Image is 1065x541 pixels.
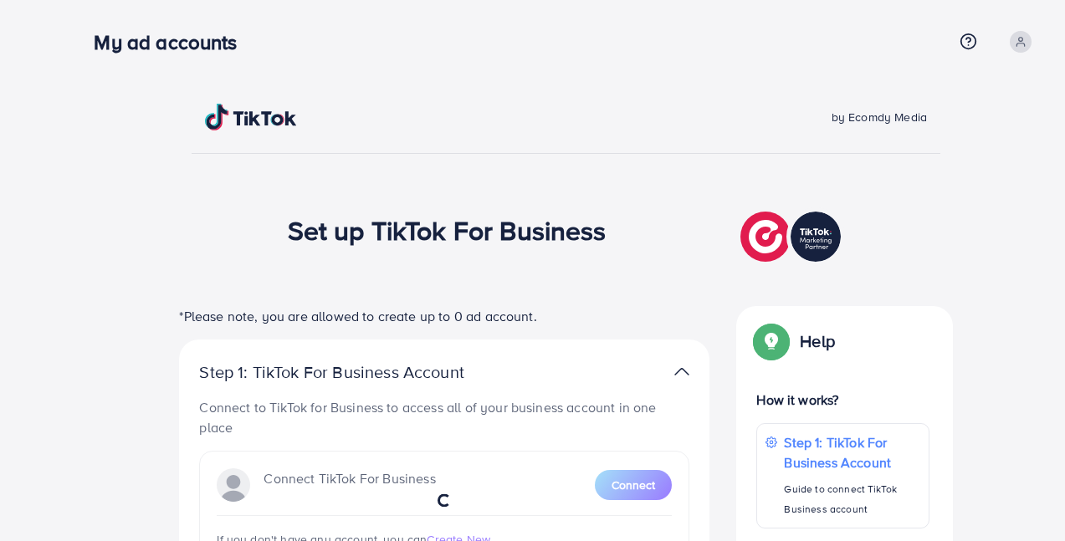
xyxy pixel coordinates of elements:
[784,479,919,519] p: Guide to connect TikTok Business account
[756,390,929,410] p: How it works?
[832,109,927,125] span: by Ecomdy Media
[199,362,517,382] p: Step 1: TikTok For Business Account
[179,306,709,326] p: *Please note, you are allowed to create up to 0 ad account.
[740,207,845,266] img: TikTok partner
[800,331,835,351] p: Help
[756,326,786,356] img: Popup guide
[288,214,607,246] h1: Set up TikTok For Business
[94,30,250,54] h3: My ad accounts
[784,432,919,472] p: Step 1: TikTok For Business Account
[205,104,297,130] img: TikTok
[674,360,689,384] img: TikTok partner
